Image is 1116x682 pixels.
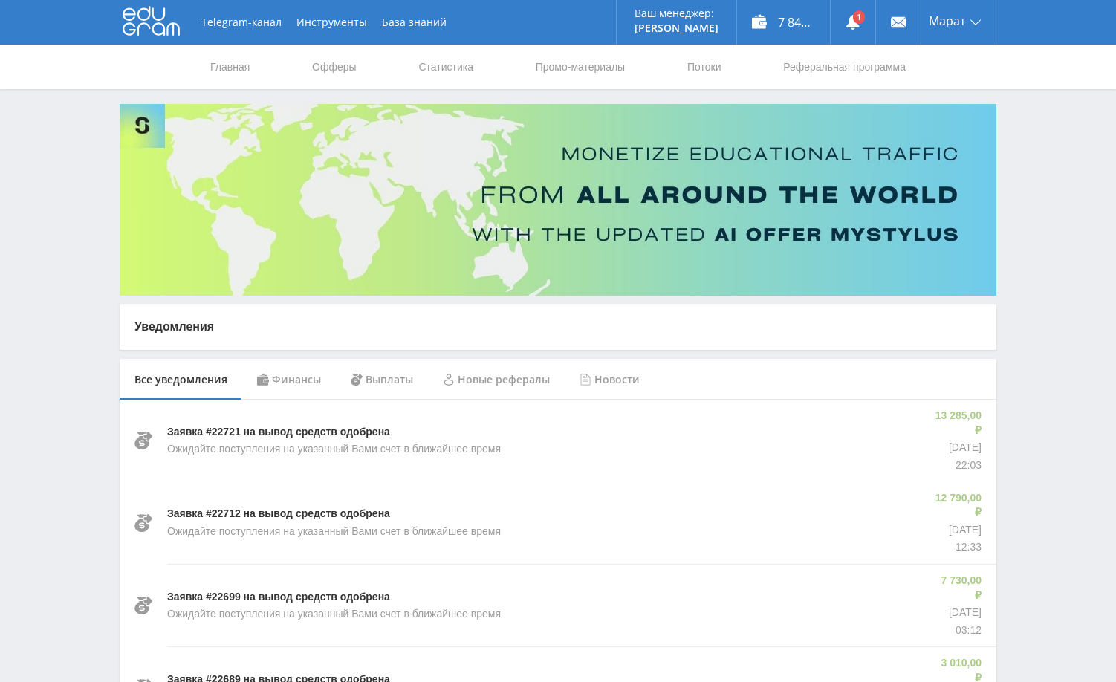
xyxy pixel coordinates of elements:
p: Ожидайте поступления на указанный Вами счет в ближайшее время [167,607,501,622]
p: Уведомления [134,319,982,335]
p: Заявка #22721 на вывод средств одобрена [167,425,390,440]
p: 12 790,00 ₽ [934,491,982,520]
a: Потоки [686,45,723,89]
div: Финансы [242,359,336,400]
p: Ваш менеджер: [635,7,718,19]
p: 03:12 [938,623,982,638]
a: Реферальная программа [782,45,907,89]
div: Новые рефералы [428,359,565,400]
p: [PERSON_NAME] [635,22,718,34]
a: Статистика [417,45,475,89]
div: Все уведомления [120,359,242,400]
a: Промо-материалы [534,45,626,89]
p: 13 285,00 ₽ [934,409,982,438]
p: Заявка #22712 на вывод средств одобрена [167,507,390,522]
div: Новости [565,359,655,400]
p: Ожидайте поступления на указанный Вами счет в ближайшее время [167,442,501,457]
p: 7 730,00 ₽ [938,574,982,603]
p: [DATE] [934,441,982,455]
p: 22:03 [934,458,982,473]
p: Ожидайте поступления на указанный Вами счет в ближайшее время [167,525,501,539]
p: [DATE] [938,605,982,620]
p: [DATE] [934,523,982,538]
div: Выплаты [336,359,428,400]
p: 12:33 [934,540,982,555]
p: Заявка #22699 на вывод средств одобрена [167,590,390,605]
a: Офферы [311,45,358,89]
img: Banner [120,104,996,296]
span: Марат [929,15,966,27]
a: Главная [209,45,251,89]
